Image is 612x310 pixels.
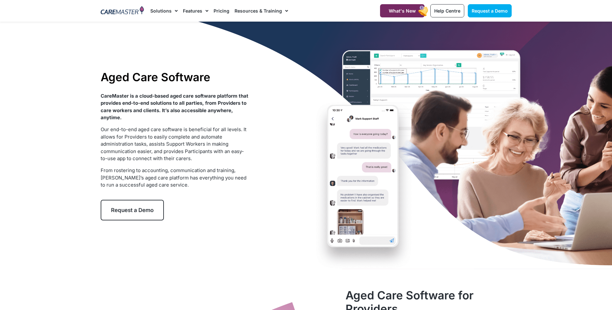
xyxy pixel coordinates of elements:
a: Request a Demo [468,4,512,17]
span: Help Centre [434,8,460,14]
strong: CareMaster is a cloud-based aged care software platform that provides end-to-end solutions to all... [101,93,248,121]
span: Request a Demo [111,207,154,213]
a: Request a Demo [101,200,164,220]
span: Request a Demo [472,8,508,14]
img: CareMaster Logo [101,6,144,16]
span: From rostering to accounting, communication and training, [PERSON_NAME]’s aged care platform has ... [101,167,246,188]
a: What's New [380,4,425,17]
a: Help Centre [430,4,464,17]
h1: Aged Care Software [101,70,249,84]
span: Our end-to-end aged care software is beneficial for all levels. It allows for Providers to easily... [101,126,246,161]
span: What's New [389,8,416,14]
